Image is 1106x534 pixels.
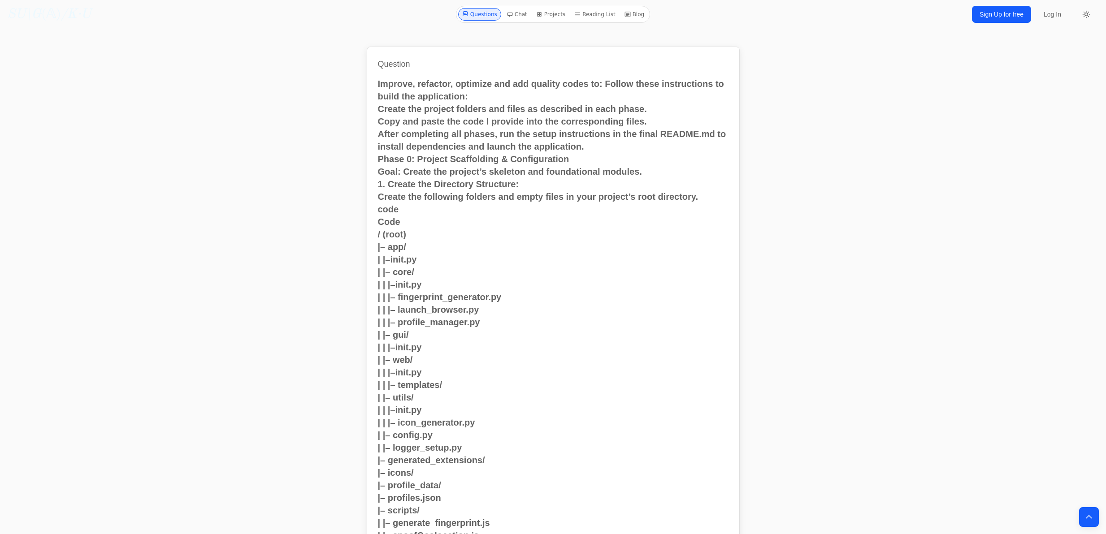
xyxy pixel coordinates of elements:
[390,254,403,264] strong: init
[395,280,409,289] strong: init
[1079,507,1099,527] button: Back to top
[972,6,1031,23] a: Sign Up for free
[395,405,409,415] strong: init
[7,8,41,21] i: SU\G
[571,8,619,21] a: Reading List
[395,367,409,377] strong: init
[395,342,409,352] strong: init
[1038,6,1067,22] a: Log In
[503,8,531,21] a: Chat
[378,58,729,70] h1: Question
[61,8,91,21] i: /K·U
[621,8,648,21] a: Blog
[7,6,91,22] a: SU\G(𝔸)/K·U
[458,8,501,21] a: Questions
[533,8,569,21] a: Projects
